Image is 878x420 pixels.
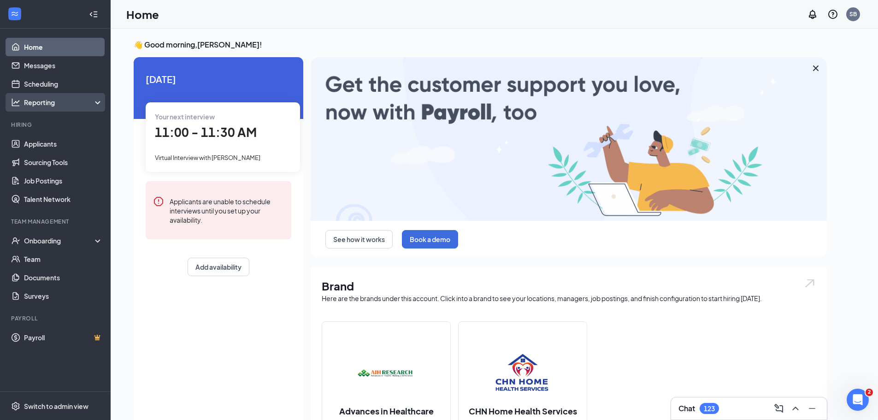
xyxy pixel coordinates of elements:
[11,121,101,129] div: Hiring
[24,135,103,153] a: Applicants
[847,389,869,411] iframe: Intercom live chat
[807,403,818,414] svg: Minimize
[11,218,101,225] div: Team Management
[170,196,284,225] div: Applicants are unable to schedule interviews until you set up your availability.
[188,258,249,276] button: Add availability
[24,287,103,305] a: Surveys
[24,250,103,268] a: Team
[773,403,784,414] svg: ComposeMessage
[89,10,98,19] svg: Collapse
[807,9,818,20] svg: Notifications
[155,154,260,161] span: Virtual Interview with [PERSON_NAME]
[24,172,103,190] a: Job Postings
[11,402,20,411] svg: Settings
[126,6,159,22] h1: Home
[24,38,103,56] a: Home
[24,402,88,411] div: Switch to admin view
[849,10,857,18] div: SB
[788,401,803,416] button: ChevronUp
[24,56,103,75] a: Messages
[24,190,103,208] a: Talent Network
[10,9,19,18] svg: WorkstreamLogo
[493,343,552,402] img: CHN Home Health Services
[330,405,443,417] h2: Advances in Healthcare
[322,294,816,303] div: Here are the brands under this account. Click into a brand to see your locations, managers, job p...
[805,401,819,416] button: Minimize
[155,112,215,121] span: Your next interview
[11,236,20,245] svg: UserCheck
[146,72,291,86] span: [DATE]
[11,314,101,322] div: Payroll
[678,403,695,414] h3: Chat
[804,278,816,289] img: open.6027fd2a22e1237b5b06.svg
[325,230,393,248] button: See how it works
[24,153,103,172] a: Sourcing Tools
[311,57,827,221] img: payroll-large.gif
[24,98,103,107] div: Reporting
[24,236,95,245] div: Onboarding
[11,98,20,107] svg: Analysis
[24,75,103,93] a: Scheduling
[24,268,103,287] a: Documents
[704,405,715,413] div: 123
[810,63,821,74] svg: Cross
[790,403,801,414] svg: ChevronUp
[866,389,873,396] span: 2
[134,40,827,50] h3: 👋 Good morning, [PERSON_NAME] !
[827,9,838,20] svg: QuestionInfo
[402,230,458,248] button: Book a demo
[460,405,586,417] h2: CHN Home Health Services
[772,401,786,416] button: ComposeMessage
[155,124,257,140] span: 11:00 - 11:30 AM
[153,196,164,207] svg: Error
[322,278,816,294] h1: Brand
[357,343,416,402] img: Advances in Healthcare
[24,328,103,347] a: PayrollCrown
